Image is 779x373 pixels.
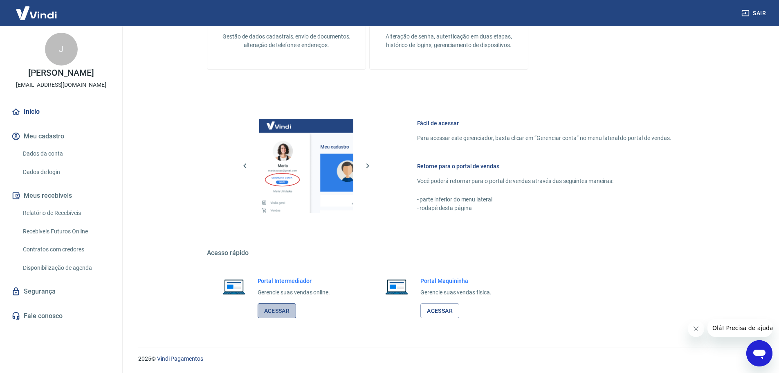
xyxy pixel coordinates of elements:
a: Início [10,103,112,121]
p: Gerencie suas vendas online. [258,288,330,297]
img: Imagem de um notebook aberto [379,277,414,296]
p: Alteração de senha, autenticação em duas etapas, histórico de logins, gerenciamento de dispositivos. [383,32,515,50]
button: Sair [740,6,769,21]
p: 2025 © [138,355,759,363]
h5: Acesso rápido [207,249,691,257]
h6: Portal Intermediador [258,277,330,285]
img: Imagem de um notebook aberto [217,277,251,296]
a: Fale conosco [10,307,112,325]
a: Dados da conta [20,145,112,162]
p: Para acessar este gerenciador, basta clicar em “Gerenciar conta” no menu lateral do portal de ven... [417,134,671,142]
p: Gerencie suas vendas física. [420,288,492,297]
a: Relatório de Recebíveis [20,205,112,222]
p: Você poderá retornar para o portal de vendas através das seguintes maneiras: [417,177,671,185]
img: Imagem da dashboard mostrando o botão de gerenciar conta na sidebar no lado esquerdo [259,119,353,213]
p: [EMAIL_ADDRESS][DOMAIN_NAME] [16,81,106,89]
a: Contratos com credores [20,241,112,258]
p: [PERSON_NAME] [28,69,94,77]
iframe: Fechar mensagem [688,321,704,337]
a: Dados de login [20,164,112,181]
p: - rodapé desta página [417,204,671,212]
h6: Fácil de acessar [417,119,671,127]
iframe: Mensagem da empresa [707,319,772,337]
a: Recebíveis Futuros Online [20,223,112,240]
button: Meus recebíveis [10,187,112,205]
p: - parte inferior do menu lateral [417,195,671,204]
a: Disponibilização de agenda [20,260,112,276]
img: Vindi [10,0,63,25]
span: Olá! Precisa de ajuda? [5,6,69,12]
p: Gestão de dados cadastrais, envio de documentos, alteração de telefone e endereços. [220,32,352,50]
a: Acessar [420,303,459,319]
div: J [45,33,78,66]
h6: Retorne para o portal de vendas [417,162,671,170]
a: Segurança [10,283,112,301]
iframe: Botão para abrir a janela de mensagens [746,340,772,366]
h6: Portal Maquininha [420,277,492,285]
button: Meu cadastro [10,127,112,145]
a: Acessar [258,303,296,319]
a: Vindi Pagamentos [157,355,203,362]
